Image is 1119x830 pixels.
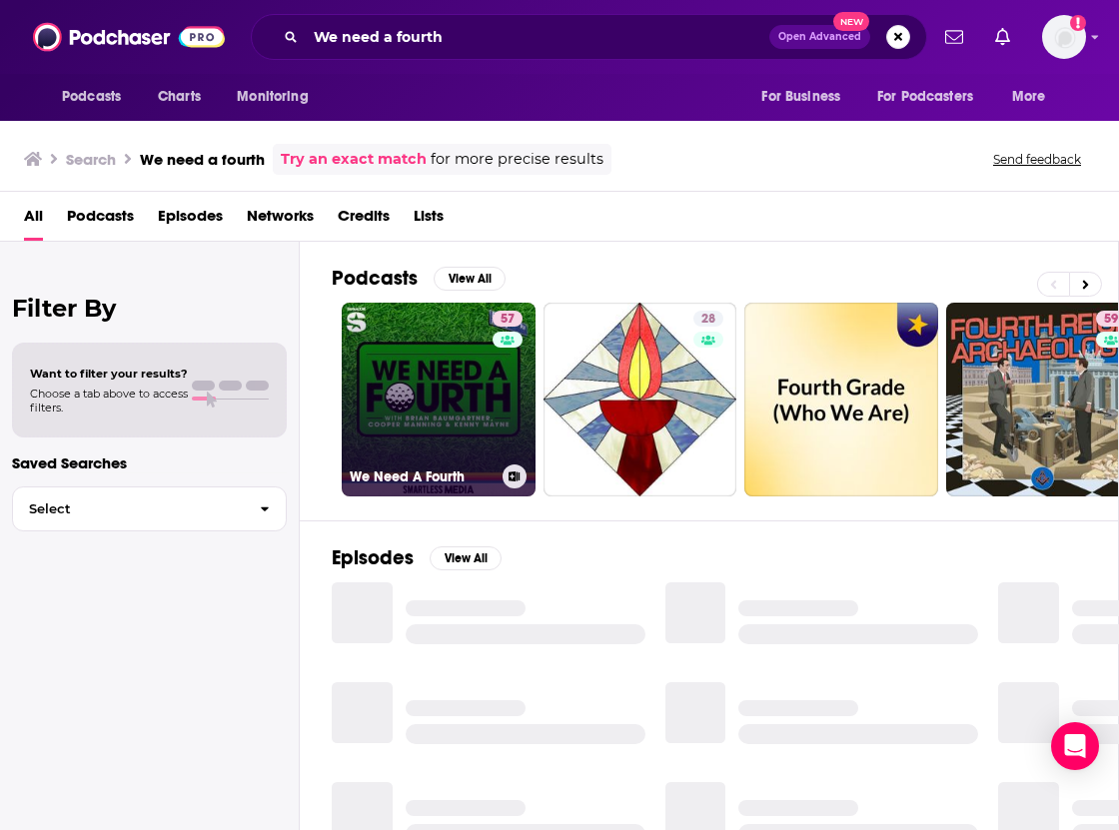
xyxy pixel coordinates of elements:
[987,20,1018,54] a: Show notifications dropdown
[747,78,865,116] button: open menu
[306,21,769,53] input: Search podcasts, credits, & more...
[693,311,723,327] a: 28
[701,310,715,330] span: 28
[140,150,265,169] h3: We need a fourth
[864,78,1002,116] button: open menu
[332,545,414,570] h2: Episodes
[493,311,523,327] a: 57
[761,83,840,111] span: For Business
[251,14,927,60] div: Search podcasts, credits, & more...
[24,200,43,241] a: All
[937,20,971,54] a: Show notifications dropdown
[434,267,506,291] button: View All
[33,18,225,56] img: Podchaser - Follow, Share and Rate Podcasts
[12,294,287,323] h2: Filter By
[62,83,121,111] span: Podcasts
[501,310,515,330] span: 57
[223,78,334,116] button: open menu
[1104,310,1118,330] span: 59
[414,200,444,241] a: Lists
[12,453,287,472] p: Saved Searches
[30,387,188,415] span: Choose a tab above to access filters.
[66,150,116,169] h3: Search
[158,83,201,111] span: Charts
[1012,83,1046,111] span: More
[1042,15,1086,59] img: User Profile
[332,266,506,291] a: PodcastsView All
[998,78,1071,116] button: open menu
[13,502,244,515] span: Select
[12,486,287,531] button: Select
[1042,15,1086,59] span: Logged in as bgast63
[158,200,223,241] a: Episodes
[544,303,737,496] a: 28
[778,32,861,42] span: Open Advanced
[332,266,418,291] h2: Podcasts
[247,200,314,241] a: Networks
[1042,15,1086,59] button: Show profile menu
[350,468,495,485] h3: We Need A Fourth
[281,148,427,171] a: Try an exact match
[1051,722,1099,770] div: Open Intercom Messenger
[145,78,213,116] a: Charts
[987,151,1087,168] button: Send feedback
[769,25,870,49] button: Open AdvancedNew
[342,303,536,496] a: 57We Need A Fourth
[237,83,308,111] span: Monitoring
[30,367,188,381] span: Want to filter your results?
[833,12,869,31] span: New
[338,200,390,241] a: Credits
[430,546,502,570] button: View All
[431,148,603,171] span: for more precise results
[67,200,134,241] a: Podcasts
[877,83,973,111] span: For Podcasters
[1070,15,1086,31] svg: Add a profile image
[48,78,147,116] button: open menu
[332,545,502,570] a: EpisodesView All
